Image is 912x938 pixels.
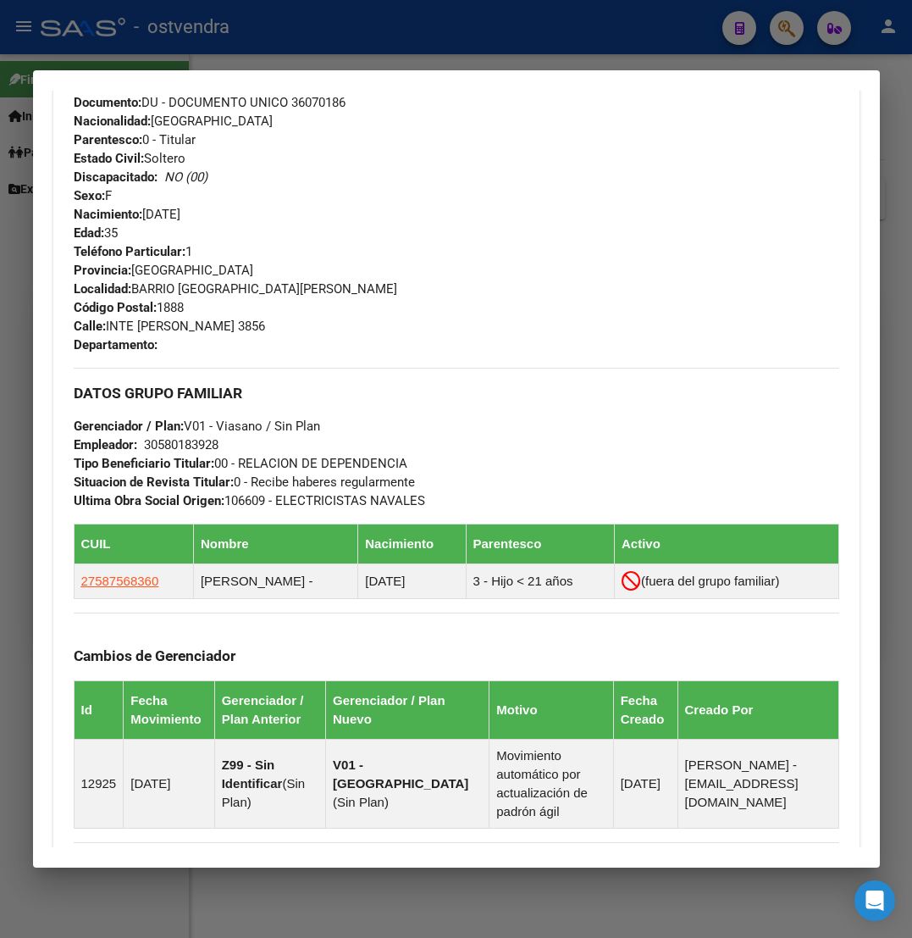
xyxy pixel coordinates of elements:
[74,132,196,147] span: 0 - Titular
[613,680,677,739] th: Fecha Creado
[74,319,265,334] span: INTE [PERSON_NAME] 3856
[124,680,214,739] th: Fecha Movimiento
[74,188,105,203] strong: Sexo:
[74,151,185,166] span: Soltero
[74,225,118,241] span: 35
[74,475,415,490] span: 0 - Recibe haberes regularmente
[74,456,407,471] span: 00 - RELACION DE DEPENDENCIA
[466,564,615,598] td: 3 - Hijo < 21 años
[74,739,124,828] td: 12925
[81,574,159,588] span: 27587568360
[222,776,305,809] span: Sin Plan
[74,114,273,129] span: [GEOGRAPHIC_DATA]
[358,564,466,598] td: [DATE]
[193,525,357,564] th: Nombre
[74,493,425,508] span: 106609 - ELECTRICISTAS NAVALES
[677,739,838,828] td: [PERSON_NAME] - [EMAIL_ADDRESS][DOMAIN_NAME]
[193,564,357,598] td: [PERSON_NAME] -
[74,114,151,129] strong: Nacionalidad:
[74,456,214,471] strong: Tipo Beneficiario Titular:
[214,739,325,828] td: ( )
[74,281,131,297] strong: Localidad:
[74,263,253,278] span: [GEOGRAPHIC_DATA]
[74,300,157,315] strong: Código Postal:
[144,436,218,454] div: 30580183928
[74,132,142,147] strong: Parentesco:
[326,680,489,739] th: Gerenciador / Plan Nuevo
[74,151,144,166] strong: Estado Civil:
[613,739,677,828] td: [DATE]
[74,225,104,241] strong: Edad:
[677,680,838,739] th: Creado Por
[74,95,141,110] strong: Documento:
[222,758,283,791] strong: Z99 - Sin Identificar
[74,244,192,259] span: 1
[74,263,131,278] strong: Provincia:
[615,525,839,564] th: Activo
[74,244,185,259] strong: Teléfono Particular:
[74,647,839,665] h3: Cambios de Gerenciador
[74,169,158,185] strong: Discapacitado:
[489,739,613,828] td: Movimiento automático por actualización de padrón ágil
[74,337,158,352] strong: Departamento:
[74,95,345,110] span: DU - DOCUMENTO UNICO 36070186
[124,739,214,828] td: [DATE]
[333,758,468,791] strong: V01 - [GEOGRAPHIC_DATA]
[641,574,779,589] span: (fuera del grupo familiar)
[854,880,895,921] div: Open Intercom Messenger
[74,300,184,315] span: 1888
[489,680,613,739] th: Motivo
[74,319,106,334] strong: Calle:
[74,281,397,297] span: BARRIO [GEOGRAPHIC_DATA][PERSON_NAME]
[466,525,615,564] th: Parentesco
[164,169,207,185] i: NO (00)
[74,188,112,203] span: F
[337,795,384,809] span: Sin Plan
[74,384,839,402] h3: DATOS GRUPO FAMILIAR
[358,525,466,564] th: Nacimiento
[74,525,193,564] th: CUIL
[74,680,124,739] th: Id
[326,739,489,828] td: ( )
[74,419,320,434] span: V01 - Viasano / Sin Plan
[74,437,137,452] strong: Empleador:
[74,493,224,508] strong: Ultima Obra Social Origen:
[214,680,325,739] th: Gerenciador / Plan Anterior
[74,207,142,222] strong: Nacimiento:
[74,475,234,490] strong: Situacion de Revista Titular:
[74,207,180,222] span: [DATE]
[74,419,184,434] strong: Gerenciador / Plan:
